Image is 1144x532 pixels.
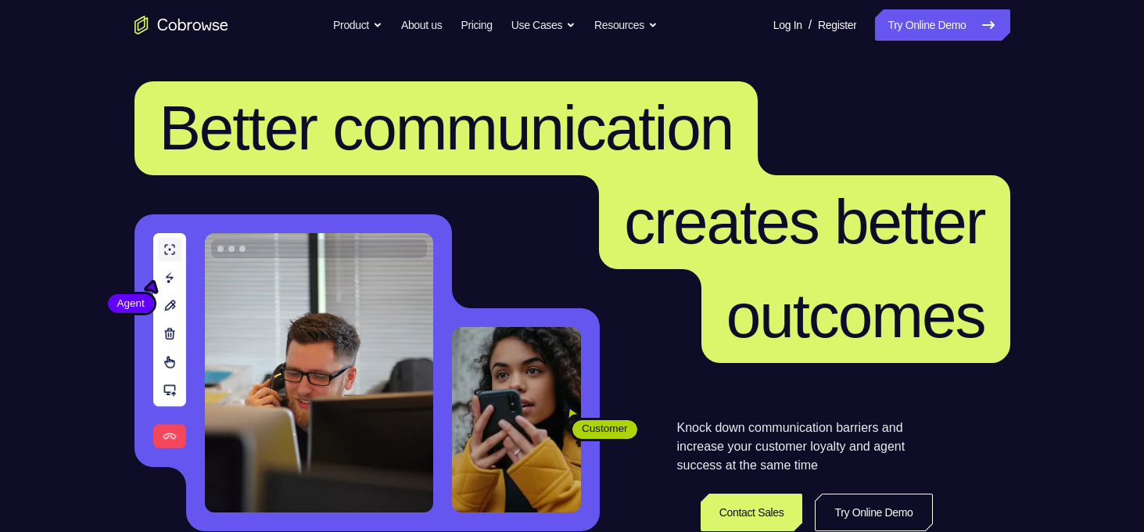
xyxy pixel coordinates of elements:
[875,9,1010,41] a: Try Online Demo
[726,281,985,350] span: outcomes
[401,9,442,41] a: About us
[809,16,812,34] span: /
[677,419,933,475] p: Knock down communication barriers and increase your customer loyalty and agent success at the sam...
[160,93,733,163] span: Better communication
[461,9,492,41] a: Pricing
[773,9,802,41] a: Log In
[701,494,803,531] a: Contact Sales
[624,187,984,257] span: creates better
[818,9,856,41] a: Register
[134,16,228,34] a: Go to the home page
[452,327,581,512] img: A customer holding their phone
[333,9,382,41] button: Product
[511,9,576,41] button: Use Cases
[594,9,658,41] button: Resources
[815,494,932,531] a: Try Online Demo
[205,233,433,512] img: A customer support agent talking on the phone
